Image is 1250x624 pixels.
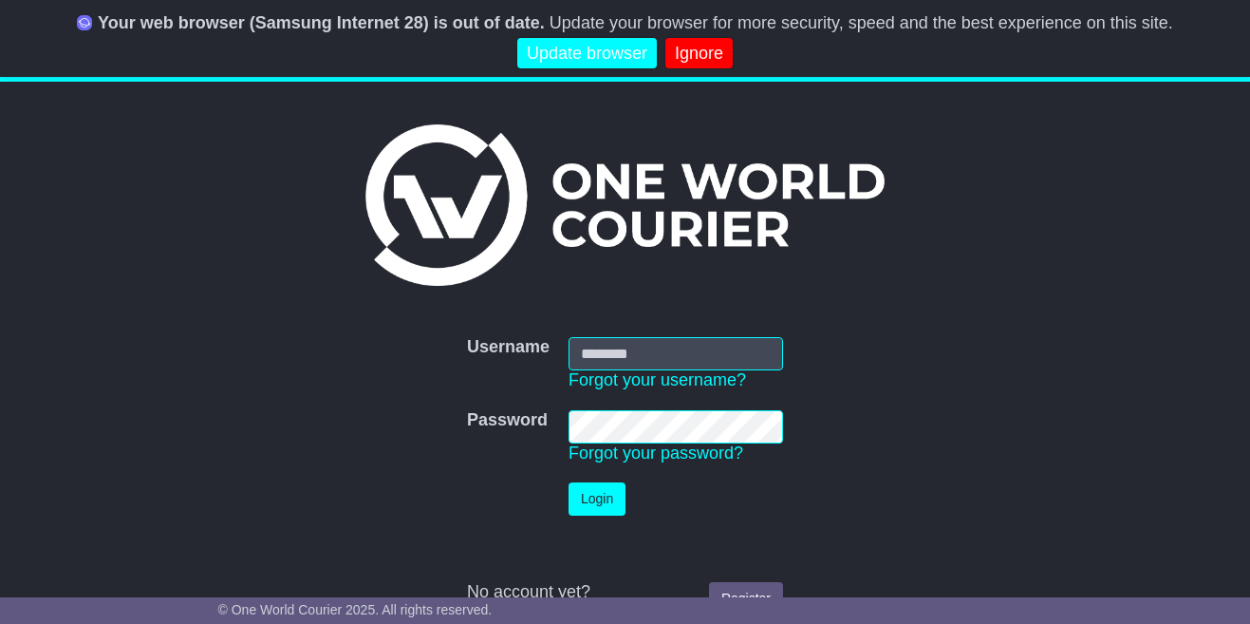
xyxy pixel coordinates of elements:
a: Update browser [517,38,657,69]
a: Register [709,582,783,615]
label: Password [467,410,548,431]
a: Ignore [665,38,733,69]
div: No account yet? [467,582,783,603]
span: © One World Courier 2025. All rights reserved. [218,602,493,617]
button: Login [569,482,625,516]
label: Username [467,337,550,358]
a: Forgot your username? [569,370,746,389]
b: Your web browser (Samsung Internet 28) is out of date. [98,13,545,32]
span: Update your browser for more security, speed and the best experience on this site. [550,13,1173,32]
a: Forgot your password? [569,444,743,463]
img: One World [365,124,884,286]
